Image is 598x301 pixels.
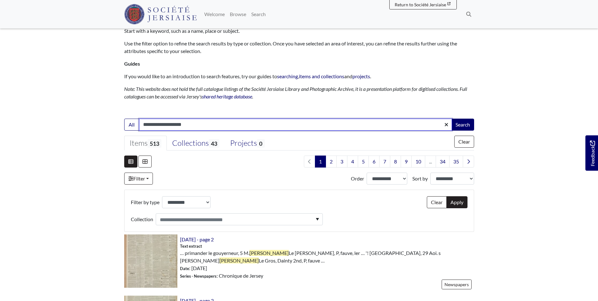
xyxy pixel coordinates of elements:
a: Goto page 2 [326,156,337,168]
span: 43 [209,139,219,148]
span: Goto page 1 [315,156,326,168]
span: 513 [148,139,161,148]
a: Goto page 10 [411,156,425,168]
button: Clear [454,136,474,148]
label: Collection [131,213,153,225]
a: Filter [124,173,153,185]
span: Series - Newspapers [180,274,217,279]
span: Text extract [180,243,202,249]
img: 2nd September 1885 - page 2 [124,234,177,288]
span: : Chronique de Jersey [180,272,263,280]
span: Feedback [589,141,596,166]
p: If you would like to an introduction to search features, try our guides to , and . [124,73,474,80]
img: Société Jersiaise [124,4,197,24]
a: Search [249,8,268,21]
span: Return to Société Jersiaise [395,2,446,7]
a: Goto page 7 [379,156,390,168]
button: Apply [446,196,467,208]
span: … primander le gouyerneur, 5 M. Le [PERSON_NAME], P, fauve, ler … '! [GEOGRAPHIC_DATA], 29 Aoi. s... [180,249,474,264]
a: Browse [227,8,249,21]
a: Goto page 8 [390,156,401,168]
label: Filter by type [131,196,160,208]
a: Newspapers [442,280,472,289]
a: items and collections [299,73,344,79]
a: Goto page 6 [369,156,380,168]
label: Order [351,175,364,182]
span: [PERSON_NAME] [249,250,289,256]
div: Projects [230,139,264,148]
button: Search [451,119,474,131]
span: [PERSON_NAME] [219,257,259,263]
li: Previous page [304,156,315,168]
button: Clear [427,196,447,208]
a: Goto page 5 [358,156,369,168]
span: 0 [257,139,264,148]
a: shared heritage database [202,93,252,99]
a: Would you like to provide feedback? [585,135,598,171]
a: projects [352,73,370,79]
a: Next page [463,156,474,168]
a: Goto page 9 [401,156,412,168]
p: Use the filter option to refine the search results by type or collection. Once you have selected ... [124,40,474,55]
em: Note: This website does not hold the full catalogue listings of the Société Jersiaise Library and... [124,86,467,99]
span: Date [180,266,189,271]
span: : [DATE] [180,264,207,272]
a: Welcome [202,8,227,21]
a: searching [277,73,298,79]
div: Collections [172,139,219,148]
label: Sort by [412,175,428,182]
a: Goto page 3 [336,156,347,168]
a: Goto page 35 [449,156,463,168]
strong: Guides [124,61,140,67]
a: [DATE] - page 2 [180,236,214,242]
input: Enter one or more search terms... [139,119,452,131]
a: Goto page 34 [436,156,450,168]
div: Items [130,139,161,148]
a: Société Jersiaise logo [124,3,197,26]
p: Start with a keyword, such as a name, place or subject. [124,27,474,35]
button: All [124,119,139,131]
a: Goto page 4 [347,156,358,168]
nav: pagination [301,156,474,168]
